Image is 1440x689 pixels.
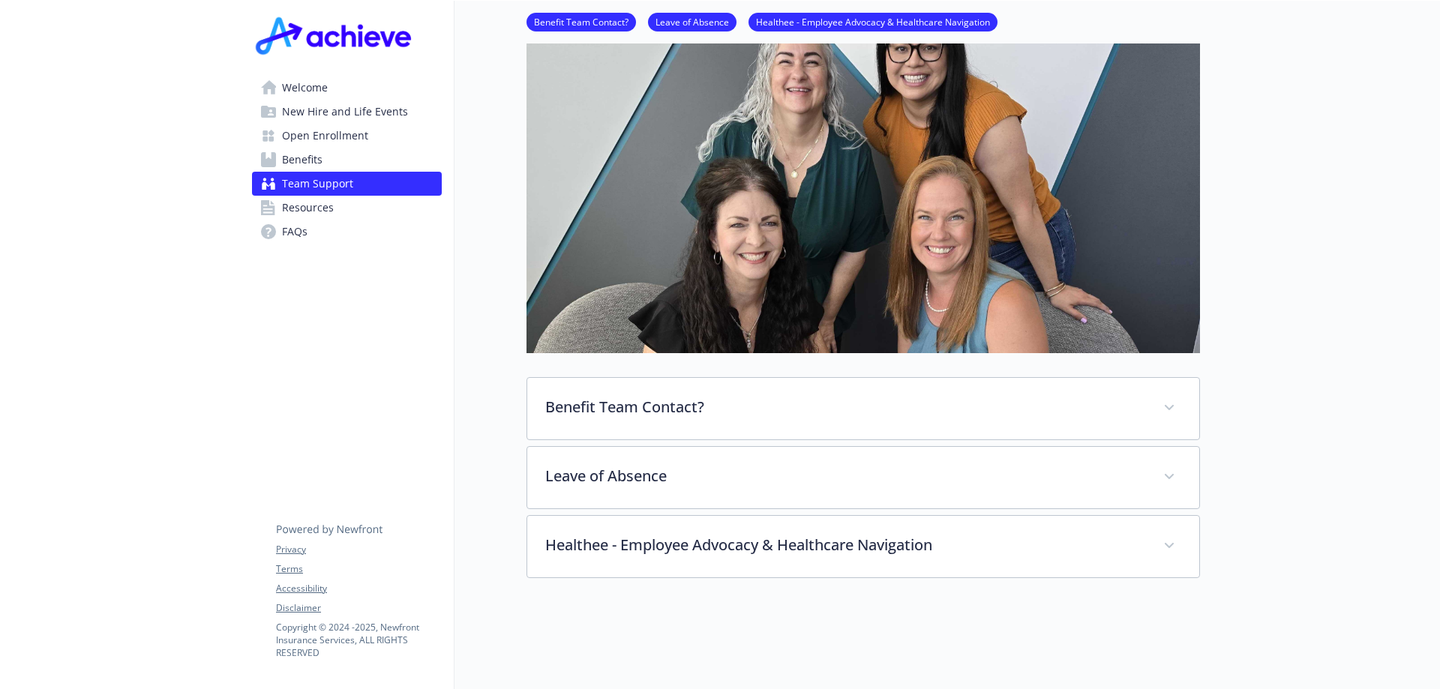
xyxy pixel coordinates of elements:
[252,124,442,148] a: Open Enrollment
[545,534,1145,556] p: Healthee - Employee Advocacy & Healthcare Navigation
[276,562,441,576] a: Terms
[252,148,442,172] a: Benefits
[282,220,307,244] span: FAQs
[252,76,442,100] a: Welcome
[282,76,328,100] span: Welcome
[527,378,1199,439] div: Benefit Team Contact?
[545,396,1145,418] p: Benefit Team Contact?
[282,148,322,172] span: Benefits
[252,172,442,196] a: Team Support
[648,14,736,28] a: Leave of Absence
[282,124,368,148] span: Open Enrollment
[252,220,442,244] a: FAQs
[526,14,636,28] a: Benefit Team Contact?
[252,100,442,124] a: New Hire and Life Events
[276,582,441,595] a: Accessibility
[276,601,441,615] a: Disclaimer
[282,172,353,196] span: Team Support
[276,543,441,556] a: Privacy
[252,196,442,220] a: Resources
[282,196,334,220] span: Resources
[545,465,1145,487] p: Leave of Absence
[276,621,441,659] p: Copyright © 2024 - 2025 , Newfront Insurance Services, ALL RIGHTS RESERVED
[282,100,408,124] span: New Hire and Life Events
[527,516,1199,577] div: Healthee - Employee Advocacy & Healthcare Navigation
[748,14,997,28] a: Healthee - Employee Advocacy & Healthcare Navigation
[527,447,1199,508] div: Leave of Absence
